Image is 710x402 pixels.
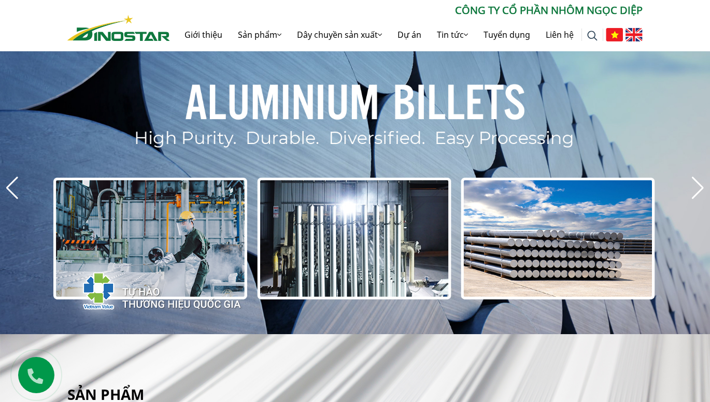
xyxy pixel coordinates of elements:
[429,18,476,51] a: Tin tức
[170,3,643,18] p: CÔNG TY CỔ PHẦN NHÔM NGỌC DIỆP
[691,177,705,199] div: Next slide
[390,18,429,51] a: Dự án
[230,18,289,51] a: Sản phẩm
[476,18,538,51] a: Tuyển dụng
[52,253,243,324] img: thqg
[538,18,581,51] a: Liên hệ
[177,18,230,51] a: Giới thiệu
[67,13,170,40] a: Nhôm Dinostar
[289,18,390,51] a: Dây chuyền sản xuất
[587,31,598,41] img: search
[606,28,623,41] img: Tiếng Việt
[5,177,19,199] div: Previous slide
[626,28,643,41] img: English
[67,15,170,41] img: Nhôm Dinostar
